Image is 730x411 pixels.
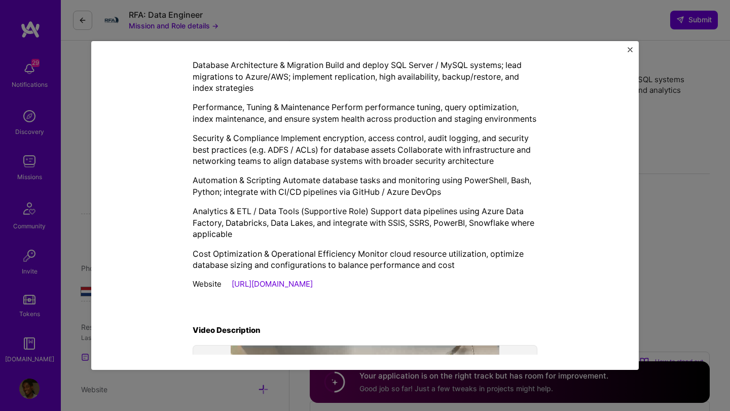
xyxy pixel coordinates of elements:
button: Close [628,47,633,58]
p: Cost Optimization & Operational Efficiency Monitor cloud resource utilization, optimize database ... [193,248,537,271]
p: Database Architecture & Migration Build and deploy SQL Server / MySQL systems; lead migrations to... [193,59,537,93]
p: Analytics & ETL / Data Tools (Supportive Role) Support data pipelines using Azure Data Factory, D... [193,205,537,239]
p: Automation & Scripting Automate database tasks and monitoring using PowerShell, Bash, Python; int... [193,175,537,197]
p: Performance, Tuning & Maintenance Perform performance tuning, query optimization, index maintenan... [193,101,537,124]
span: Website [193,279,222,289]
p: Security & Compliance Implement encryption, access control, audit logging, and security best prac... [193,132,537,166]
a: [URL][DOMAIN_NAME] [232,279,313,289]
h4: Video Description [193,326,537,335]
